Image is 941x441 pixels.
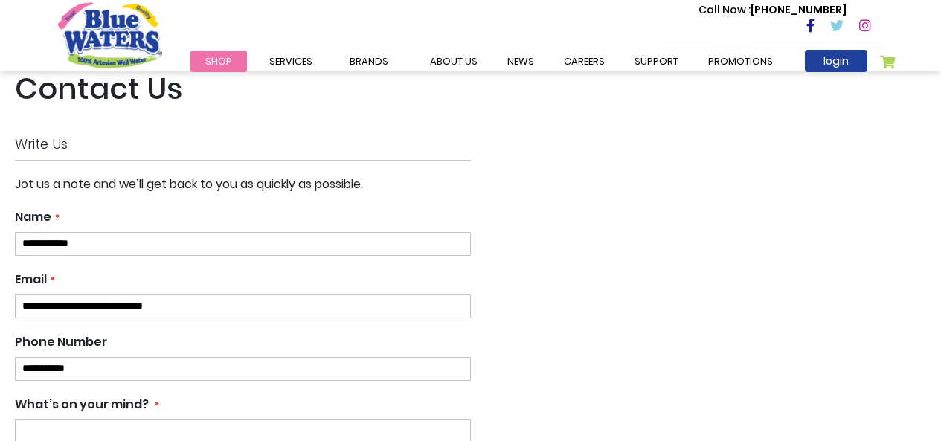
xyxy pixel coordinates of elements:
span: Services [269,54,312,68]
span: Call Now : [698,2,751,17]
span: Phone Number [15,333,107,350]
span: Brands [350,54,388,68]
a: careers [549,51,620,72]
p: [PHONE_NUMBER] [698,2,847,18]
span: Email [15,271,47,288]
div: Jot us a note and we’ll get back to you as quickly as possible. [15,176,471,193]
span: What’s on your mind? [15,396,149,413]
a: support [620,51,693,72]
span: Contact Us [15,68,183,109]
a: about us [415,51,492,72]
a: News [492,51,549,72]
a: login [805,50,867,72]
a: Promotions [693,51,788,72]
span: Name [15,208,51,225]
span: Write Us [15,135,68,153]
a: store logo [58,2,162,68]
span: Shop [205,54,232,68]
